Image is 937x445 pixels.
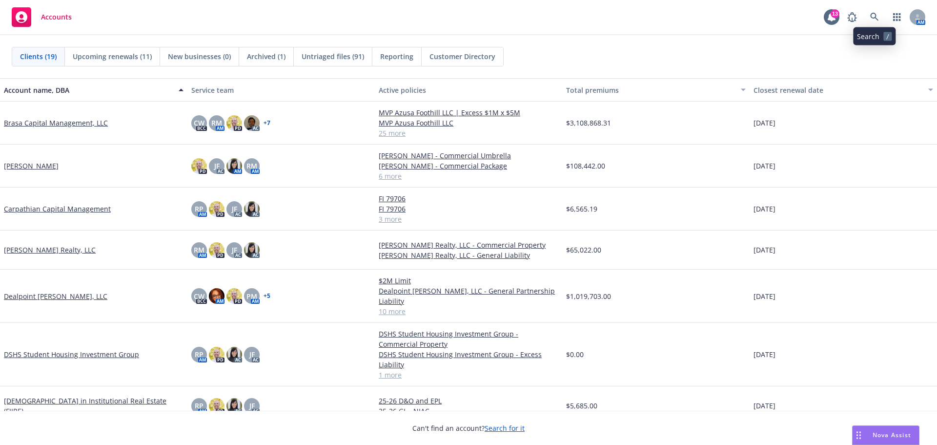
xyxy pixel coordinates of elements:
span: Accounts [41,13,72,21]
span: [DATE] [754,245,775,255]
span: Archived (1) [247,51,285,62]
a: 3 more [379,214,558,224]
span: [DATE] [754,349,775,360]
span: JF [214,161,220,171]
span: Clients (19) [20,51,57,62]
a: [PERSON_NAME] Realty, LLC - General Liability [379,250,558,260]
span: PM [246,291,257,301]
a: Carpathian Capital Management [4,204,111,214]
button: Total premiums [562,78,750,102]
img: photo [209,347,224,362]
a: DSHS Student Housing Investment Group [4,349,139,360]
img: photo [209,201,224,217]
a: Dealpoint [PERSON_NAME], LLC [4,291,107,301]
a: Search [865,7,884,27]
a: 6 more [379,171,558,181]
a: [PERSON_NAME] Realty, LLC [4,245,96,255]
a: 25-26 D&O and EPL [379,396,558,406]
a: MVP Azusa Foothill LLC | Excess $1M x $5M [379,107,558,118]
div: Account name, DBA [4,85,173,95]
span: $6,565.19 [566,204,597,214]
a: DSHS Student Housing Investment Group - Commercial Property [379,329,558,349]
a: Accounts [8,3,76,31]
button: Service team [187,78,375,102]
span: JF [249,349,255,360]
span: [DATE] [754,118,775,128]
span: $108,442.00 [566,161,605,171]
a: [DEMOGRAPHIC_DATA] in Institutional Real Estate (FIIRE) [4,396,183,416]
a: [PERSON_NAME] - Commercial Package [379,161,558,171]
span: JF [249,401,255,411]
div: Total premiums [566,85,735,95]
a: Dealpoint [PERSON_NAME], LLC - General Partnership Liability [379,286,558,306]
a: [PERSON_NAME] - Commercial Umbrella [379,150,558,161]
div: 13 [831,9,839,18]
img: photo [209,398,224,414]
span: RP [195,204,204,214]
img: photo [244,242,260,258]
button: Active policies [375,78,562,102]
span: [DATE] [754,204,775,214]
img: photo [244,115,260,131]
a: FI 79706 [379,204,558,214]
span: JF [232,245,237,255]
img: photo [191,158,207,174]
span: Untriaged files (91) [302,51,364,62]
a: $2M Limit [379,275,558,286]
a: DSHS Student Housing Investment Group - Excess Liability [379,349,558,370]
img: photo [226,115,242,131]
span: Customer Directory [429,51,495,62]
button: Closest renewal date [750,78,937,102]
a: + 7 [264,120,270,126]
span: Nova Assist [873,431,911,439]
img: photo [226,347,242,362]
span: Reporting [380,51,413,62]
img: photo [209,242,224,258]
a: + 5 [264,293,270,299]
span: $0.00 [566,349,584,360]
img: photo [209,288,224,304]
img: photo [226,398,242,414]
span: $1,019,703.00 [566,291,611,301]
img: photo [244,201,260,217]
span: CW [194,291,204,301]
span: RP [195,349,204,360]
a: 10 more [379,306,558,317]
a: Switch app [887,7,907,27]
a: FI 79706 [379,193,558,204]
a: Report a Bug [842,7,862,27]
a: 25 more [379,128,558,138]
a: [PERSON_NAME] [4,161,59,171]
span: Upcoming renewals (11) [73,51,152,62]
span: [DATE] [754,161,775,171]
a: 25-26 GL - NIAC [379,406,558,416]
span: CW [194,118,204,128]
a: Brasa Capital Management, LLC [4,118,108,128]
button: Nova Assist [852,425,919,445]
a: Search for it [485,424,525,433]
span: [DATE] [754,291,775,301]
img: photo [226,288,242,304]
div: Closest renewal date [754,85,922,95]
span: [DATE] [754,401,775,411]
span: RM [211,118,222,128]
a: MVP Azusa Foothill LLC [379,118,558,128]
span: RP [195,401,204,411]
img: photo [226,158,242,174]
span: $3,108,868.31 [566,118,611,128]
span: JF [232,204,237,214]
span: $5,685.00 [566,401,597,411]
span: Can't find an account? [412,423,525,433]
div: Active policies [379,85,558,95]
a: [PERSON_NAME] Realty, LLC - Commercial Property [379,240,558,250]
span: $65,022.00 [566,245,601,255]
a: 1 more [379,370,558,380]
div: Service team [191,85,371,95]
